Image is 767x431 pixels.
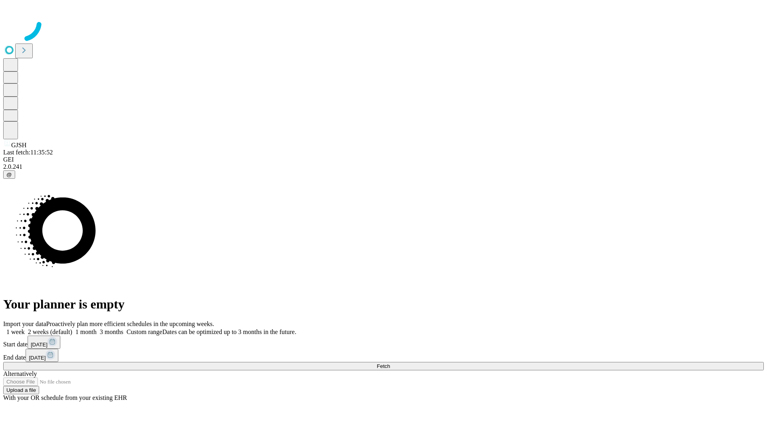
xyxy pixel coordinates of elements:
[3,370,37,377] span: Alternatively
[3,156,764,163] div: GEI
[11,142,26,148] span: GJSH
[3,349,764,362] div: End date
[3,386,39,394] button: Upload a file
[26,349,58,362] button: [DATE]
[6,172,12,178] span: @
[3,297,764,312] h1: Your planner is empty
[31,342,48,348] span: [DATE]
[29,355,46,361] span: [DATE]
[3,336,764,349] div: Start date
[377,363,390,369] span: Fetch
[3,170,15,179] button: @
[127,328,162,335] span: Custom range
[100,328,123,335] span: 3 months
[3,149,53,156] span: Last fetch: 11:35:52
[28,328,72,335] span: 2 weeks (default)
[3,394,127,401] span: With your OR schedule from your existing EHR
[6,328,25,335] span: 1 week
[3,362,764,370] button: Fetch
[3,320,46,327] span: Import your data
[162,328,296,335] span: Dates can be optimized up to 3 months in the future.
[76,328,97,335] span: 1 month
[28,336,60,349] button: [DATE]
[46,320,214,327] span: Proactively plan more efficient schedules in the upcoming weeks.
[3,163,764,170] div: 2.0.241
